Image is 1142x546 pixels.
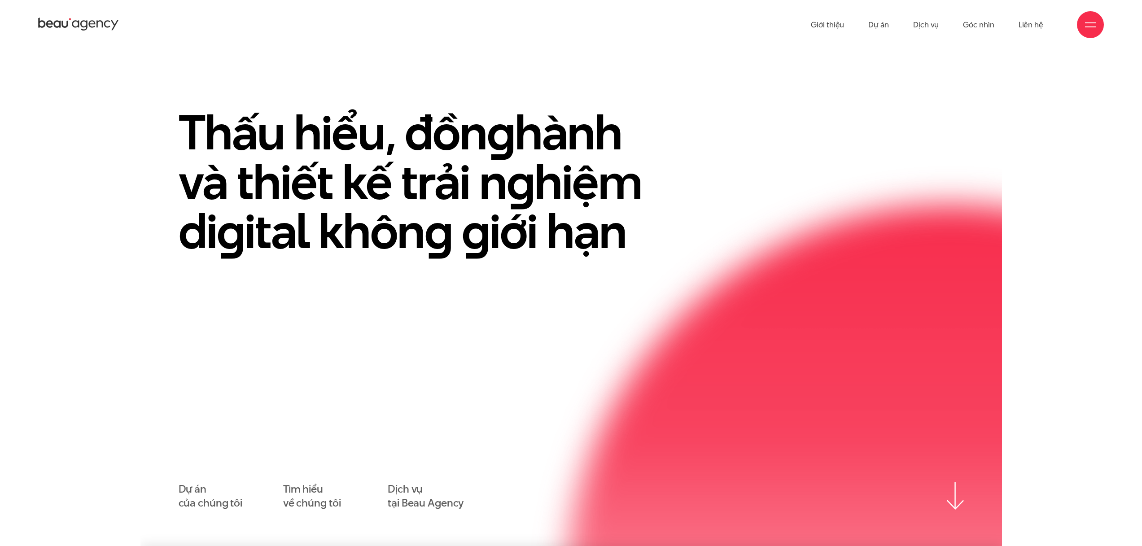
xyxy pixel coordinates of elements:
[462,197,490,265] en: g
[424,197,452,265] en: g
[487,99,515,166] en: g
[179,108,672,256] h1: Thấu hiểu, đồn hành và thiết kế trải n hiệm di ital khôn iới hạn
[283,482,341,510] a: Tìm hiểuvề chúng tôi
[217,197,245,265] en: g
[388,482,464,510] a: Dịch vụtại Beau Agency
[179,482,242,510] a: Dự áncủa chúng tôi
[507,148,534,215] en: g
